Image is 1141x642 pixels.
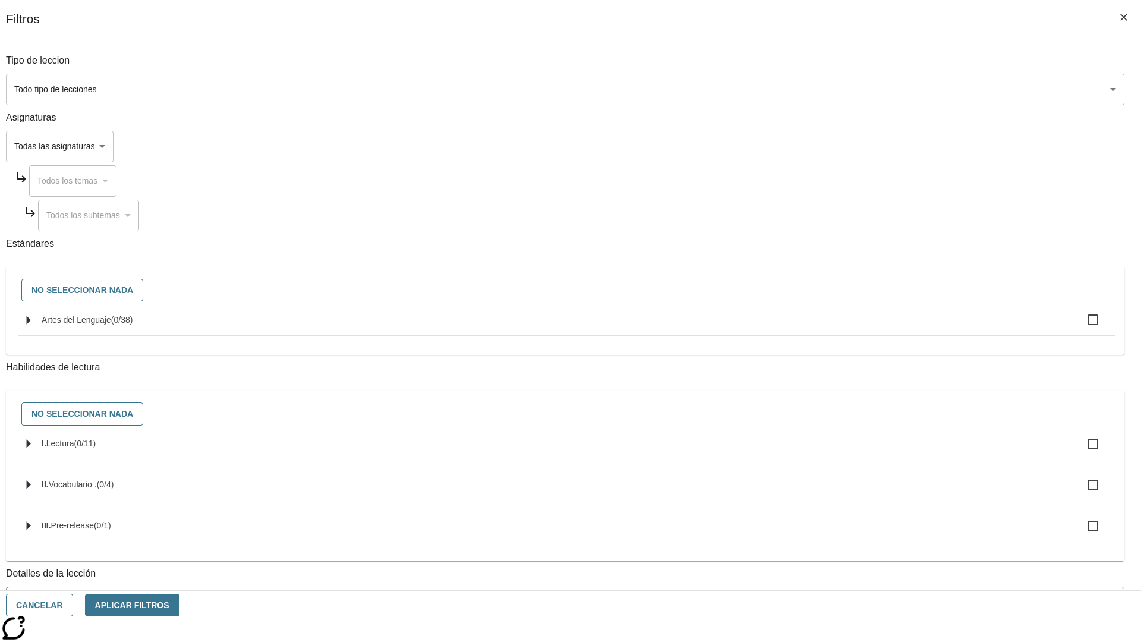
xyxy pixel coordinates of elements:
button: Cerrar los filtros del Menú lateral [1111,5,1136,30]
span: II. [42,480,49,489]
span: III. [42,521,51,530]
span: Pre-release [51,521,94,530]
span: 0 estándares seleccionados/4 estándares en grupo [97,480,114,489]
span: Artes del Lenguaje [42,315,111,325]
span: Vocabulario . [49,480,97,489]
p: Habilidades de lectura [6,361,1124,374]
button: No seleccionar nada [21,402,143,426]
div: Seleccione estándares [15,276,1115,305]
span: 0 estándares seleccionados/11 estándares en grupo [74,439,96,448]
button: Aplicar Filtros [85,594,179,617]
p: Asignaturas [6,111,1124,125]
button: Cancelar [6,594,73,617]
ul: Seleccione habilidades [18,429,1115,552]
div: Seleccione una Asignatura [38,200,139,231]
button: No seleccionar nada [21,279,143,302]
h1: Filtros [6,12,40,45]
span: 0 estándares seleccionados/38 estándares en grupo [111,315,133,325]
ul: Seleccione estándares [18,304,1115,345]
p: Estándares [6,237,1124,251]
span: 0 estándares seleccionados/1 estándares en grupo [94,521,111,530]
div: La Actividad cubre los factores a considerar para el ajuste automático del lexile [7,587,1124,613]
div: Seleccione una Asignatura [6,131,114,162]
div: Seleccione una Asignatura [29,165,116,197]
span: Lectura [46,439,74,448]
p: Detalles de la lección [6,567,1124,581]
p: Tipo de leccion [6,54,1124,68]
div: Seleccione habilidades [15,399,1115,429]
span: I. [42,439,46,448]
div: Seleccione un tipo de lección [6,74,1124,105]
